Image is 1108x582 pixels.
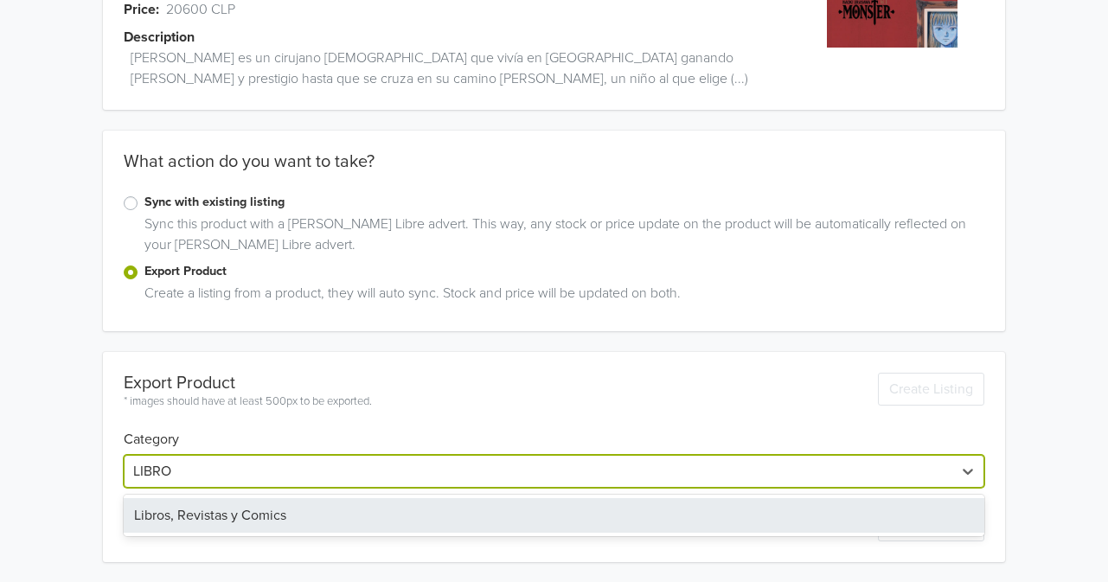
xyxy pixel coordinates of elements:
div: What action do you want to take? [103,151,1005,193]
span: Description [124,27,195,48]
div: Export Product [124,373,372,393]
button: Create Listing [878,373,984,406]
label: Sync with existing listing [144,193,984,212]
div: Libros, Revistas y Comics [124,498,984,533]
label: Export Product [144,262,984,281]
div: Create a listing from a product, they will auto sync. Stock and price will be updated on both. [138,283,984,310]
div: Sync this product with a [PERSON_NAME] Libre advert. This way, any stock or price update on the p... [138,214,984,262]
div: * images should have at least 500px to be exported. [124,393,372,411]
h6: Category [124,411,984,448]
span: [PERSON_NAME] es un cirujano [DEMOGRAPHIC_DATA] que vivía en [GEOGRAPHIC_DATA] ganando [PERSON_NA... [131,48,800,89]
